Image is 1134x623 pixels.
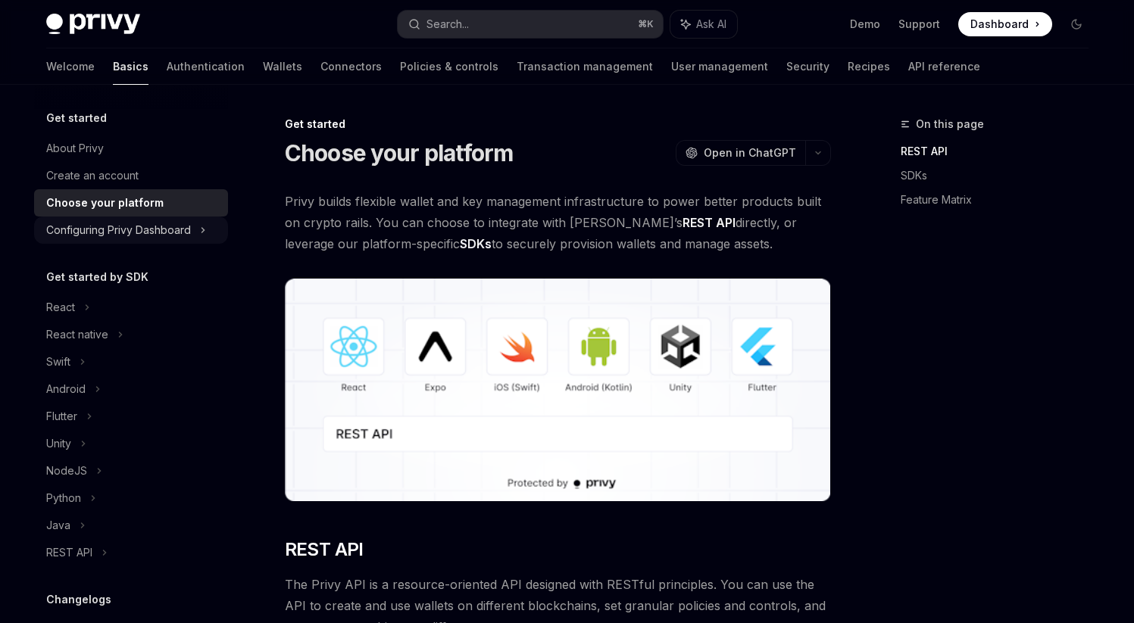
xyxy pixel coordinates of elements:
[670,11,737,38] button: Ask AI
[46,516,70,534] div: Java
[263,48,302,85] a: Wallets
[320,48,382,85] a: Connectors
[46,489,81,507] div: Python
[34,162,228,189] a: Create an account
[696,17,726,32] span: Ask AI
[638,18,654,30] span: ⌘ K
[46,462,87,480] div: NodeJS
[848,48,890,85] a: Recipes
[46,194,164,212] div: Choose your platform
[898,17,940,32] a: Support
[46,435,71,453] div: Unity
[1064,12,1089,36] button: Toggle dark mode
[285,117,831,132] div: Get started
[704,145,796,160] span: Open in ChatGPT
[46,221,191,239] div: Configuring Privy Dashboard
[517,48,653,85] a: Transaction management
[46,590,111,609] h5: Changelogs
[285,139,514,167] h1: Choose your platform
[46,48,95,85] a: Welcome
[46,353,70,371] div: Swift
[901,139,1101,164] a: REST API
[285,537,364,562] span: REST API
[46,544,92,562] div: REST API
[46,14,140,35] img: dark logo
[916,115,984,133] span: On this page
[676,140,805,166] button: Open in ChatGPT
[285,191,831,254] span: Privy builds flexible wallet and key management infrastructure to power better products built on ...
[671,48,768,85] a: User management
[970,17,1029,32] span: Dashboard
[113,48,148,85] a: Basics
[908,48,980,85] a: API reference
[46,326,108,344] div: React native
[34,189,228,216] a: Choose your platform
[46,109,107,127] h5: Get started
[786,48,829,85] a: Security
[683,215,736,230] strong: REST API
[398,11,663,38] button: Search...⌘K
[46,407,77,425] div: Flutter
[46,167,139,185] div: Create an account
[285,279,831,501] img: images/Platform2.png
[400,48,498,85] a: Policies & controls
[460,236,492,251] strong: SDKs
[901,164,1101,188] a: SDKs
[426,15,469,33] div: Search...
[901,188,1101,212] a: Feature Matrix
[46,139,104,157] div: About Privy
[34,135,228,162] a: About Privy
[167,48,245,85] a: Authentication
[958,12,1052,36] a: Dashboard
[46,268,148,286] h5: Get started by SDK
[46,298,75,316] div: React
[46,380,86,398] div: Android
[850,17,880,32] a: Demo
